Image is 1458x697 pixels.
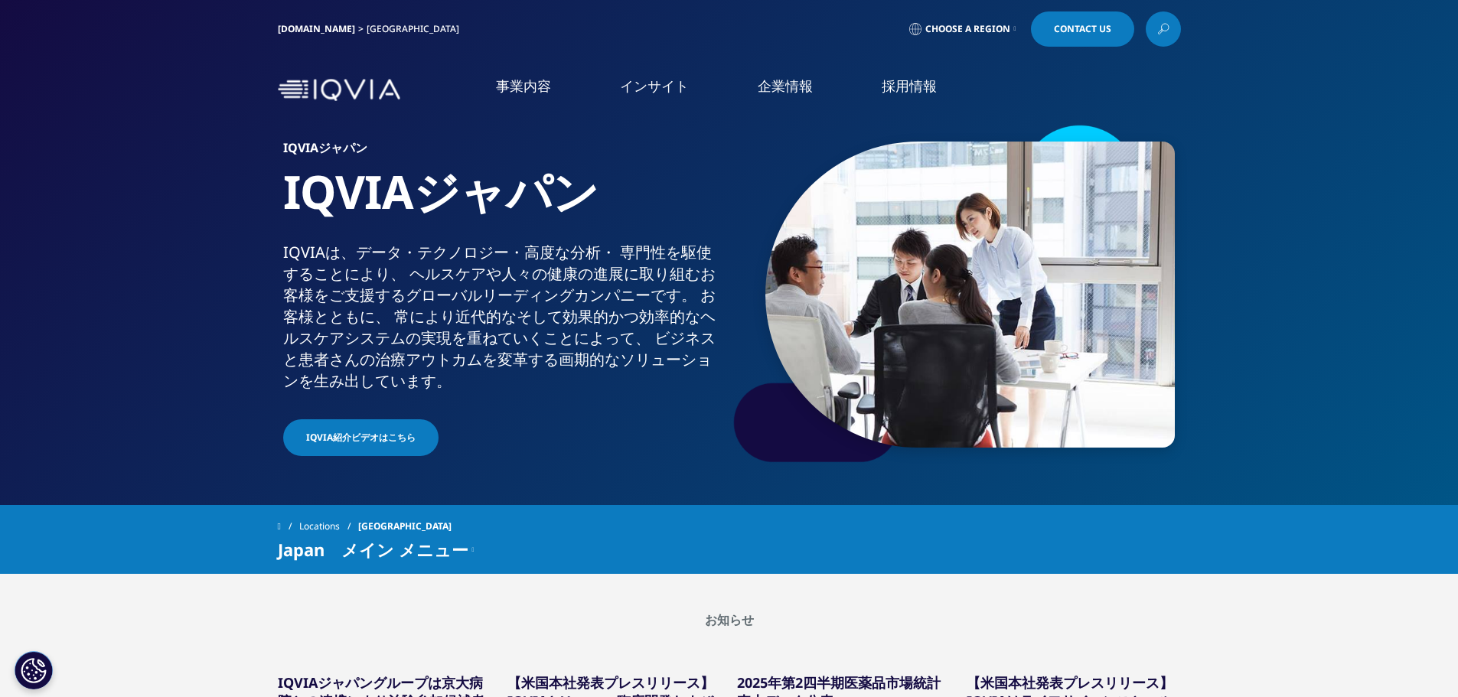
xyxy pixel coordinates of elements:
div: [GEOGRAPHIC_DATA] [367,23,465,35]
a: [DOMAIN_NAME] [278,22,355,35]
a: 企業情報 [758,77,813,96]
a: Contact Us [1031,11,1134,47]
a: Locations [299,513,358,540]
span: Choose a Region [925,23,1010,35]
a: 採用情報 [882,77,937,96]
button: Cookie 設定 [15,651,53,689]
a: インサイト [620,77,689,96]
h1: IQVIAジャパン [283,163,723,242]
span: Japan メイン メニュー [278,540,468,559]
h6: IQVIAジャパン [283,142,723,163]
nav: Primary [406,54,1181,126]
span: IQVIA紹介ビデオはこちら [306,431,416,445]
a: 事業内容 [496,77,551,96]
a: IQVIA紹介ビデオはこちら [283,419,439,456]
h2: お知らせ [278,612,1181,627]
img: 873_asian-businesspeople-meeting-in-office.jpg [765,142,1175,448]
span: Contact Us [1054,24,1111,34]
span: [GEOGRAPHIC_DATA] [358,513,452,540]
div: IQVIAは、​データ・​テクノロジー・​高度な​分析・​ 専門性を​駆使する​ことに​より、​ ヘルスケアや​人々の​健康の​進展に​取り組む​お客様を​ご支援​する​グローバル​リーディング... [283,242,723,392]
